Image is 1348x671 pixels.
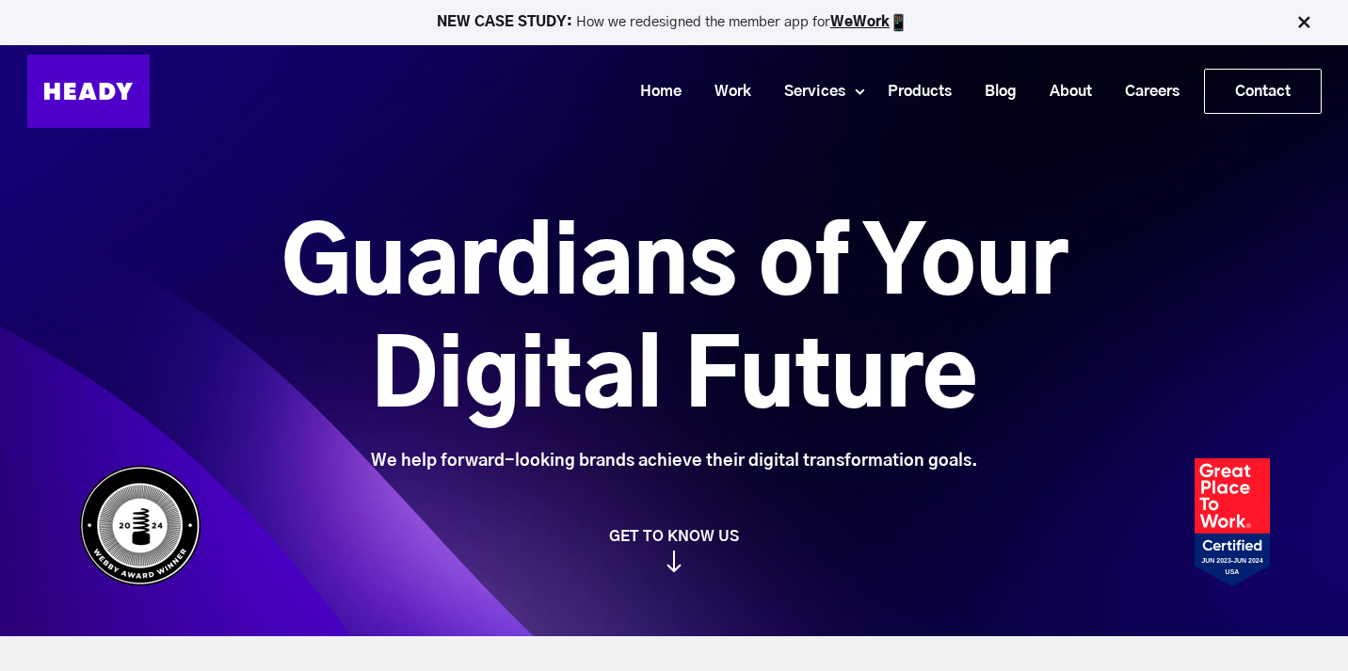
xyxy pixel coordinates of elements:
a: Blog [961,74,1026,109]
a: Home [617,74,691,109]
a: About [1026,74,1101,109]
div: Navigation Menu [168,69,1322,114]
a: Contact [1205,70,1321,113]
a: GET TO KNOW US [70,527,1279,572]
strong: NEW CASE STUDY: [437,15,576,29]
p: How we redesigned the member app for [8,13,1340,32]
a: Products [864,74,961,109]
img: app emoji [890,13,908,32]
img: Heady_Logo_Web-01 (1) [27,55,150,128]
a: WeWork [830,15,890,29]
a: Work [691,74,761,109]
h1: Guardians of Your Digital Future [176,210,1173,436]
img: Heady_WebbyAward_Winner-4 [79,465,201,586]
a: Services [761,74,855,109]
img: arrow_down [666,551,682,572]
img: Close Bar [1294,13,1313,32]
a: Careers [1101,74,1189,109]
img: Heady_2023_Certification_Badge [1195,458,1270,586]
div: We help forward-looking brands achieve their digital transformation goals. [176,451,1173,471]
